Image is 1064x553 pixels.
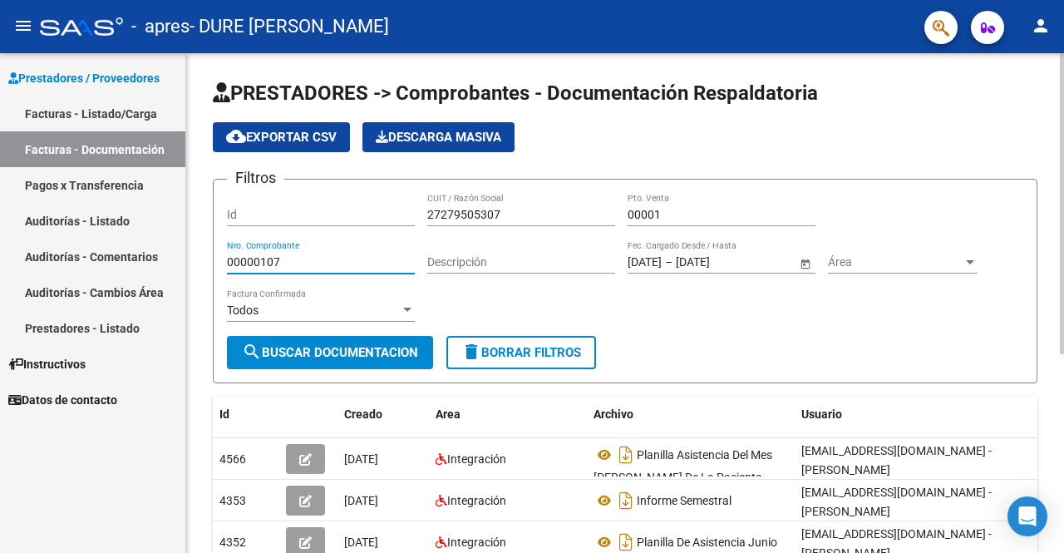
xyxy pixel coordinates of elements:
mat-icon: cloud_download [226,126,246,146]
span: Integración [447,494,506,507]
app-download-masive: Descarga masiva de comprobantes (adjuntos) [362,122,515,152]
mat-icon: menu [13,16,33,36]
span: Creado [344,407,382,421]
span: Buscar Documentacion [242,345,418,360]
div: Open Intercom Messenger [1007,496,1047,536]
span: Descarga Masiva [376,130,501,145]
datatable-header-cell: Id [213,397,279,432]
span: Archivo [594,407,633,421]
mat-icon: person [1031,16,1051,36]
span: [EMAIL_ADDRESS][DOMAIN_NAME] - [PERSON_NAME] [801,444,992,476]
span: Area [436,407,461,421]
span: PRESTADORES -> Comprobantes - Documentación Respaldatoria [213,81,818,105]
span: Instructivos [8,355,86,373]
span: 4353 [219,494,246,507]
span: - DURE [PERSON_NAME] [190,8,389,45]
span: Exportar CSV [226,130,337,145]
span: [EMAIL_ADDRESS][DOMAIN_NAME] - [PERSON_NAME] [801,486,992,518]
span: 4566 [219,452,246,466]
datatable-header-cell: Creado [337,397,429,432]
span: Planilla De Asistencia Junio [637,536,777,549]
button: Borrar Filtros [446,336,596,369]
button: Buscar Documentacion [227,336,433,369]
i: Descargar documento [615,487,637,514]
mat-icon: delete [461,342,481,362]
span: Borrar Filtros [461,345,581,360]
span: Área [828,255,963,269]
span: Datos de contacto [8,391,117,409]
span: Informe Semestral [637,494,731,507]
button: Open calendar [796,254,814,272]
span: – [665,255,672,269]
datatable-header-cell: Usuario [795,397,1044,432]
span: Id [219,407,229,421]
span: Todos [227,304,259,317]
span: Planilla Asistencia Del Mes [PERSON_NAME] De La Paciente [PERSON_NAME] [594,448,772,502]
input: Start date [628,255,662,269]
i: Descargar documento [615,442,637,468]
span: Integración [447,536,506,549]
datatable-header-cell: Archivo [587,397,795,432]
span: [DATE] [344,452,378,466]
span: Usuario [801,407,842,421]
span: Prestadores / Proveedores [8,69,160,87]
span: 4352 [219,536,246,549]
mat-icon: search [242,342,262,362]
h3: Filtros [227,166,284,190]
span: - apres [131,8,190,45]
span: [DATE] [344,536,378,549]
button: Descarga Masiva [362,122,515,152]
datatable-header-cell: Area [429,397,587,432]
span: [DATE] [344,494,378,507]
span: Integración [447,452,506,466]
button: Exportar CSV [213,122,350,152]
input: End date [676,255,757,269]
